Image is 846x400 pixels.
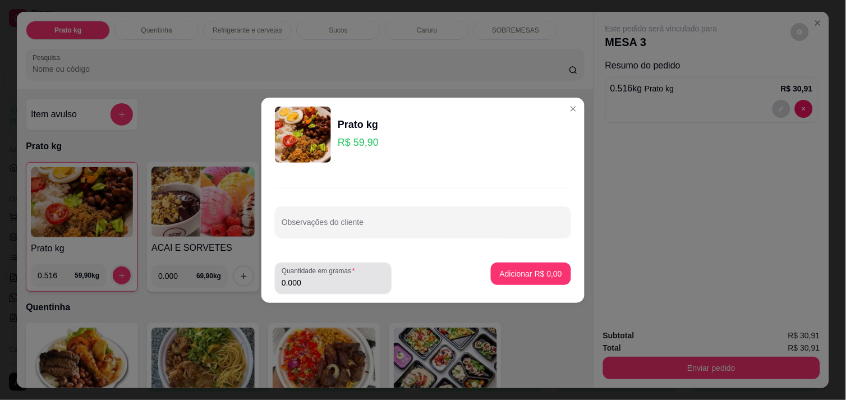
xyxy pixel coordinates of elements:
[338,135,379,150] p: R$ 59,90
[500,268,562,279] p: Adicionar R$ 0,00
[282,266,359,276] label: Quantidade em gramas
[282,277,385,288] input: Quantidade em gramas
[564,100,582,118] button: Close
[282,221,564,232] input: Observações do cliente
[275,107,331,163] img: product-image
[338,117,379,132] div: Prato kg
[491,263,571,285] button: Adicionar R$ 0,00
